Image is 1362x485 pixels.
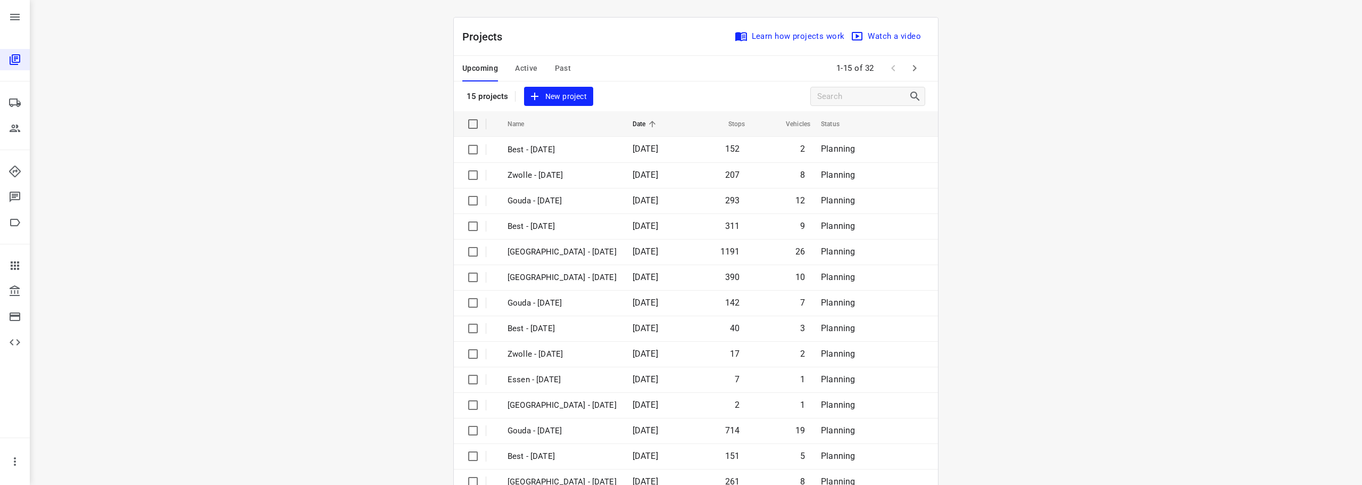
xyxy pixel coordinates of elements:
span: [DATE] [633,144,658,154]
span: 1 [800,400,805,410]
span: [DATE] [633,221,658,231]
span: Planning [821,298,855,308]
span: [DATE] [633,349,658,359]
span: Planning [821,451,855,461]
span: Status [821,118,853,130]
span: Planning [821,195,855,205]
span: 152 [725,144,740,154]
p: Best - Thursday [508,220,617,233]
span: [DATE] [633,272,658,282]
span: 142 [725,298,740,308]
span: Active [515,62,537,75]
span: 5 [800,451,805,461]
span: [DATE] [633,195,658,205]
span: Planning [821,425,855,435]
span: [DATE] [633,170,658,180]
span: 40 [730,323,740,333]
span: Planning [821,144,855,154]
span: Date [633,118,660,130]
span: Planning [821,323,855,333]
span: [DATE] [633,374,658,384]
span: Planning [821,170,855,180]
div: Search [909,90,925,103]
span: 1191 [720,246,740,257]
span: New project [530,90,587,103]
span: 390 [725,272,740,282]
span: 207 [725,170,740,180]
span: 2 [735,400,740,410]
span: Planning [821,272,855,282]
span: 7 [800,298,805,308]
span: [DATE] [633,400,658,410]
p: Best - Thursday [508,450,617,463]
span: [DATE] [633,298,658,308]
span: 26 [795,246,805,257]
p: Zwolle - Friday [508,169,617,182]
p: Projects [462,29,511,45]
span: 311 [725,221,740,231]
span: 2 [800,144,805,154]
span: 10 [795,272,805,282]
span: 1-15 of 32 [832,57,878,80]
input: Search projects [817,88,909,105]
p: Antwerpen - Thursday [508,399,617,412]
p: Gouda - Thursday [508,425,617,437]
span: Vehicles [772,118,810,130]
span: 714 [725,425,740,435]
span: 3 [800,323,805,333]
span: Stops [715,118,745,130]
p: Best - Friday [508,144,617,156]
span: 151 [725,451,740,461]
span: [DATE] [633,246,658,257]
button: New project [524,87,593,106]
span: 293 [725,195,740,205]
p: Best - Friday [508,323,617,335]
span: 17 [730,349,740,359]
span: [DATE] [633,425,658,435]
span: 2 [800,349,805,359]
span: Planning [821,221,855,231]
span: [DATE] [633,323,658,333]
span: Upcoming [462,62,498,75]
span: Past [555,62,571,75]
span: [DATE] [633,451,658,461]
span: 19 [795,425,805,435]
span: Planning [821,246,855,257]
p: Zwolle - Wednesday [508,246,617,258]
span: 12 [795,195,805,205]
p: Gouda - Friday [508,297,617,309]
p: Essen - Friday [508,374,617,386]
span: Name [508,118,538,130]
p: Zwolle - Tuesday [508,272,617,284]
span: Next Page [904,57,925,79]
span: Previous Page [883,57,904,79]
span: Planning [821,400,855,410]
span: 7 [735,374,740,384]
span: 9 [800,221,805,231]
p: Gouda - [DATE] [508,195,617,207]
span: Planning [821,374,855,384]
span: 1 [800,374,805,384]
p: Zwolle - [DATE] [508,348,617,360]
span: Planning [821,349,855,359]
p: 15 projects [467,92,509,101]
span: 8 [800,170,805,180]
